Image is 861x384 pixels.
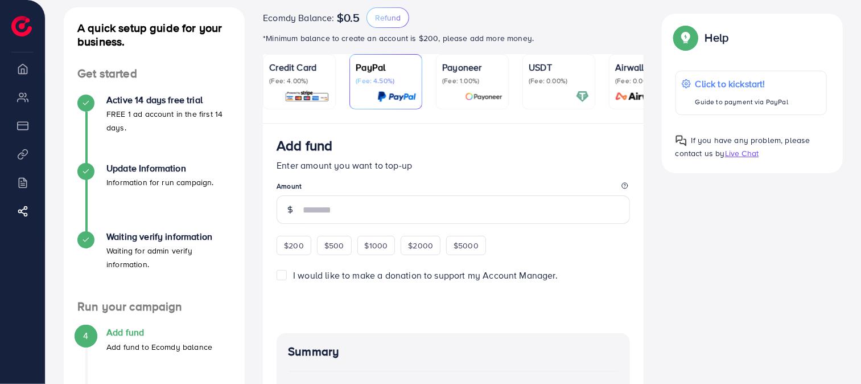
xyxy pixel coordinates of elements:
[106,327,212,338] h4: Add fund
[263,31,644,45] p: *Minimum balance to create an account is $200, please add more money.
[277,181,630,195] legend: Amount
[675,27,696,48] img: Popup guide
[612,90,675,103] img: card
[529,76,589,85] p: (Fee: 0.00%)
[263,11,334,24] span: Ecomdy Balance:
[442,60,502,74] p: Payoneer
[106,107,231,134] p: FREE 1 ad account in the first 14 days.
[293,269,558,281] span: I would like to make a donation to support my Account Manager.
[337,11,360,24] span: $0.5
[106,231,231,242] h4: Waiting verify information
[83,329,88,342] span: 4
[442,76,502,85] p: (Fee: 1.00%)
[465,90,502,103] img: card
[705,31,729,44] p: Help
[277,137,332,154] h3: Add fund
[366,7,409,28] button: Refund
[11,16,32,36] img: logo
[64,21,245,48] h4: A quick setup guide for your business.
[356,60,416,74] p: PayPal
[288,345,619,359] h4: Summary
[64,163,245,231] li: Update Information
[365,240,388,251] span: $1000
[454,240,479,251] span: $5000
[106,244,231,271] p: Waiting for admin verify information.
[64,300,245,314] h4: Run your campaign
[375,12,401,23] span: Refund
[408,240,433,251] span: $2000
[64,95,245,163] li: Active 14 days free trial
[106,95,231,105] h4: Active 14 days free trial
[106,163,214,174] h4: Update Information
[529,60,589,74] p: USDT
[284,240,304,251] span: $200
[695,95,788,109] p: Guide to payment via PayPal
[64,67,245,81] h4: Get started
[269,60,329,74] p: Credit Card
[285,90,329,103] img: card
[695,77,788,91] p: Click to kickstart!
[725,148,759,159] span: Live Chat
[106,340,212,354] p: Add fund to Ecomdy balance
[324,240,344,251] span: $500
[356,76,416,85] p: (Fee: 4.50%)
[377,90,416,103] img: card
[675,135,687,146] img: Popup guide
[269,76,329,85] p: (Fee: 4.00%)
[675,134,810,159] span: If you have any problem, please contact us by
[813,333,852,375] iframe: Chat
[615,60,675,74] p: Airwallex
[106,175,214,189] p: Information for run campaign.
[64,231,245,300] li: Waiting verify information
[576,90,589,103] img: card
[277,158,630,172] p: Enter amount you want to top-up
[615,76,675,85] p: (Fee: 0.00%)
